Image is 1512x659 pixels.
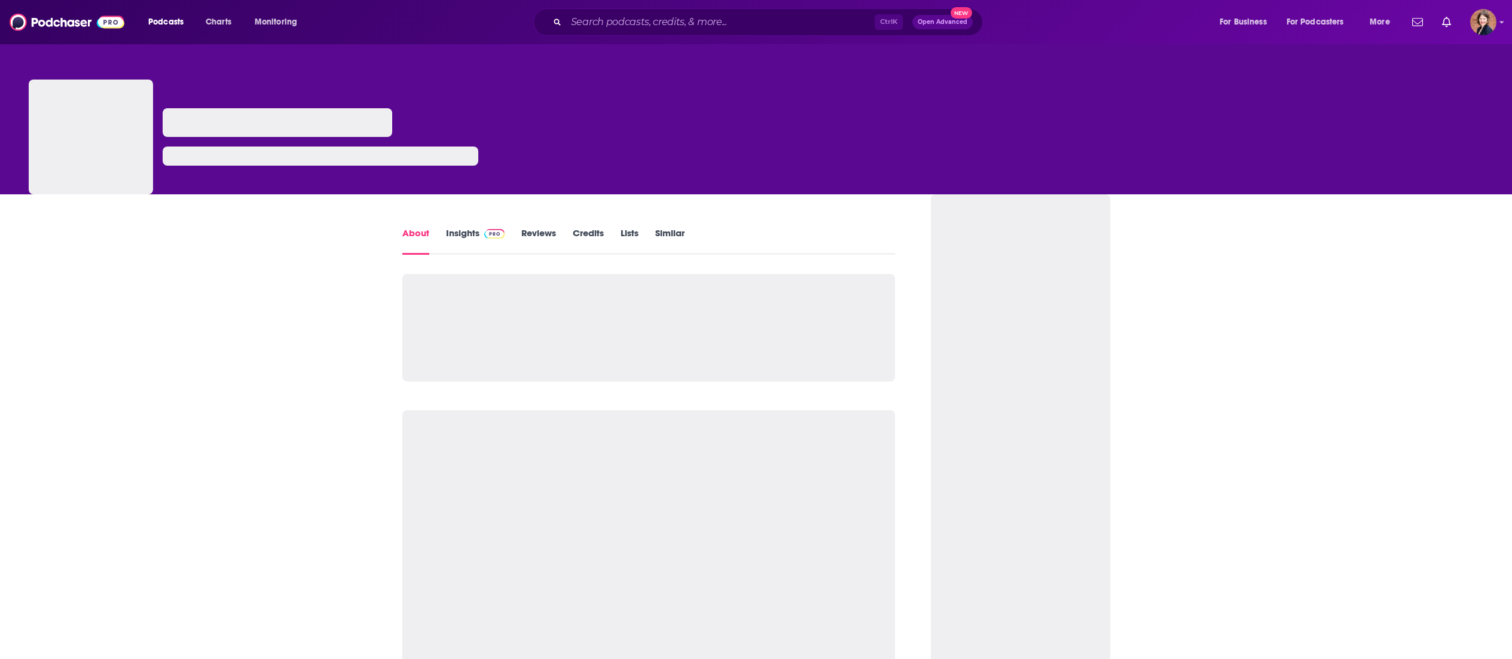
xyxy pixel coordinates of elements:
[1470,9,1496,35] img: User Profile
[10,11,124,33] img: Podchaser - Follow, Share and Rate Podcasts
[1279,13,1361,32] button: open menu
[566,13,875,32] input: Search podcasts, credits, & more...
[1470,9,1496,35] span: Logged in as alafair66639
[255,14,297,30] span: Monitoring
[140,13,199,32] button: open menu
[402,227,429,255] a: About
[545,8,994,36] div: Search podcasts, credits, & more...
[148,14,184,30] span: Podcasts
[573,227,604,255] a: Credits
[446,227,505,255] a: InsightsPodchaser Pro
[912,15,973,29] button: Open AdvancedNew
[521,227,556,255] a: Reviews
[1361,13,1405,32] button: open menu
[875,14,903,30] span: Ctrl K
[1220,14,1267,30] span: For Business
[198,13,239,32] a: Charts
[918,19,967,25] span: Open Advanced
[1437,12,1456,32] a: Show notifications dropdown
[1211,13,1282,32] button: open menu
[484,229,505,239] img: Podchaser Pro
[1370,14,1390,30] span: More
[621,227,639,255] a: Lists
[246,13,313,32] button: open menu
[655,227,685,255] a: Similar
[1287,14,1344,30] span: For Podcasters
[1470,9,1496,35] button: Show profile menu
[951,7,972,19] span: New
[1407,12,1428,32] a: Show notifications dropdown
[206,14,231,30] span: Charts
